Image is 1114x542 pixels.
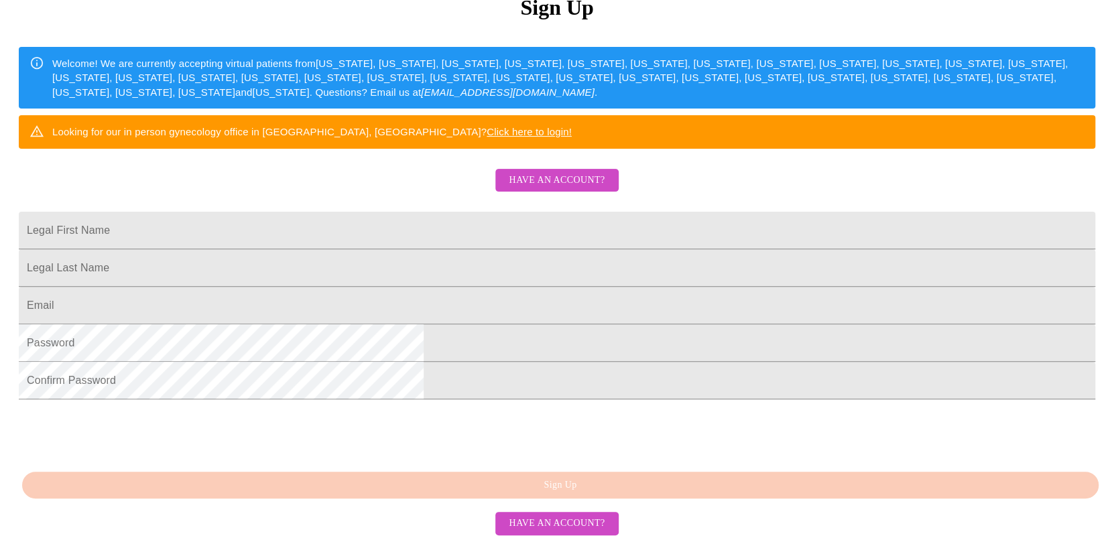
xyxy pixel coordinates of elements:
[509,172,605,189] span: Have an account?
[495,512,618,535] button: Have an account?
[19,406,223,458] iframe: reCAPTCHA
[487,126,572,137] a: Click here to login!
[52,51,1085,105] div: Welcome! We are currently accepting virtual patients from [US_STATE], [US_STATE], [US_STATE], [US...
[495,169,618,192] button: Have an account?
[421,86,595,98] em: [EMAIL_ADDRESS][DOMAIN_NAME]
[492,183,621,194] a: Have an account?
[492,517,621,528] a: Have an account?
[509,515,605,532] span: Have an account?
[52,119,572,144] div: Looking for our in person gynecology office in [GEOGRAPHIC_DATA], [GEOGRAPHIC_DATA]?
